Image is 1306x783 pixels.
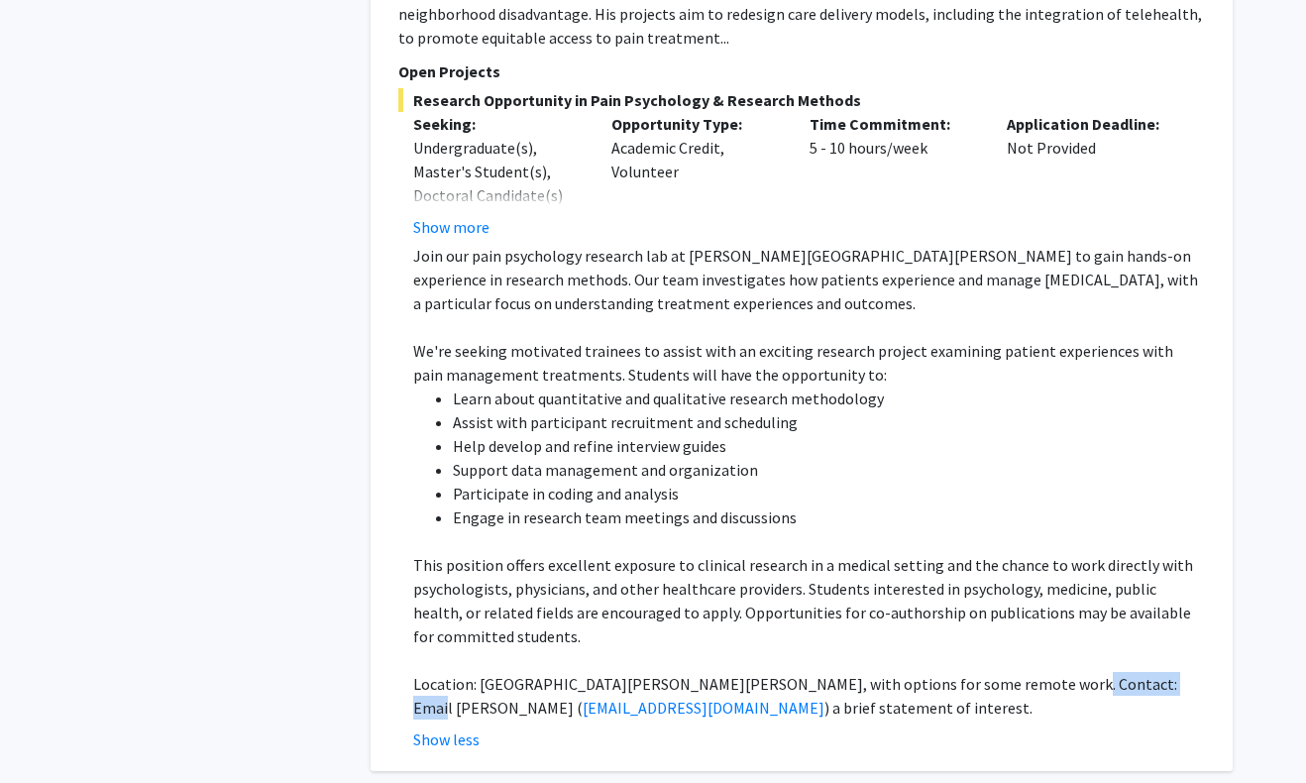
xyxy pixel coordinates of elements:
[453,434,1205,458] li: Help develop and refine interview guides
[413,553,1205,648] p: This position offers excellent exposure to clinical research in a medical setting and the chance ...
[453,410,1205,434] li: Assist with participant recruitment and scheduling
[413,244,1205,315] p: Join our pain psychology research lab at [PERSON_NAME][GEOGRAPHIC_DATA][PERSON_NAME] to gain hand...
[413,112,582,136] p: Seeking:
[413,727,480,751] button: Show less
[413,136,582,374] div: Undergraduate(s), Master's Student(s), Doctoral Candidate(s) (PhD, MD, DMD, PharmD, etc.), Postdo...
[1007,112,1175,136] p: Application Deadline:
[597,112,795,239] div: Academic Credit, Volunteer
[398,88,1205,112] span: Research Opportunity in Pain Psychology & Research Methods
[453,387,1205,410] li: Learn about quantitative and qualitative research methodology
[413,339,1205,387] p: We're seeking motivated trainees to assist with an exciting research project examining patient ex...
[398,59,1205,83] p: Open Projects
[992,112,1190,239] div: Not Provided
[611,112,780,136] p: Opportunity Type:
[583,698,824,718] a: [EMAIL_ADDRESS][DOMAIN_NAME]
[15,694,84,768] iframe: Chat
[453,482,1205,505] li: Participate in coding and analysis
[453,458,1205,482] li: Support data management and organization
[453,505,1205,529] li: Engage in research team meetings and discussions
[413,672,1205,720] p: Location: [GEOGRAPHIC_DATA][PERSON_NAME][PERSON_NAME], with options for some remote work. Contact...
[810,112,978,136] p: Time Commitment:
[413,215,490,239] button: Show more
[795,112,993,239] div: 5 - 10 hours/week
